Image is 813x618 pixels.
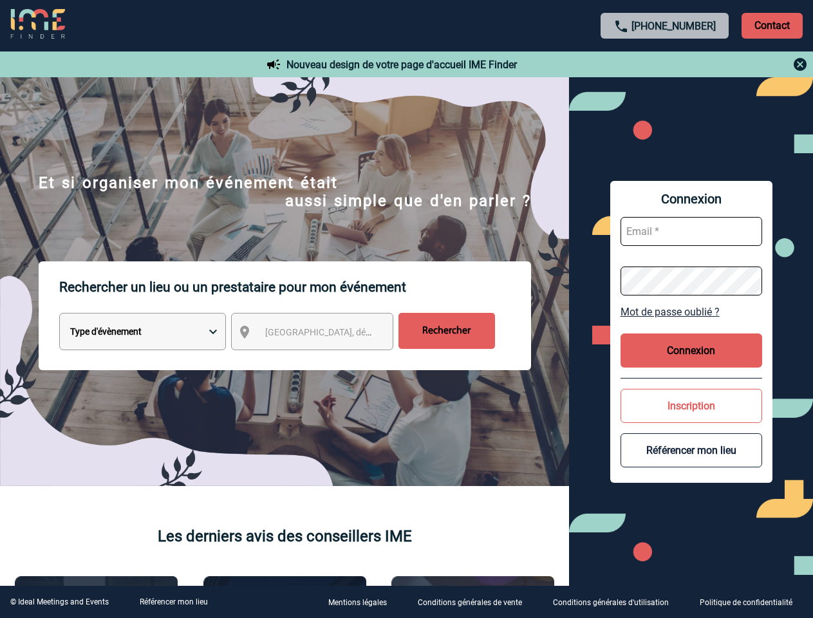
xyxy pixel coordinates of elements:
[10,597,109,606] div: © Ideal Meetings and Events
[59,261,531,313] p: Rechercher un lieu ou un prestataire pour mon événement
[631,20,716,32] a: [PHONE_NUMBER]
[613,19,629,34] img: call-24-px.png
[689,596,813,608] a: Politique de confidentialité
[140,597,208,606] a: Référencer mon lieu
[398,313,495,349] input: Rechercher
[328,599,387,608] p: Mentions légales
[621,389,762,423] button: Inscription
[553,599,669,608] p: Conditions générales d'utilisation
[318,596,407,608] a: Mentions légales
[621,306,762,318] a: Mot de passe oublié ?
[700,599,792,608] p: Politique de confidentialité
[742,13,803,39] p: Contact
[621,433,762,467] button: Référencer mon lieu
[543,596,689,608] a: Conditions générales d'utilisation
[407,596,543,608] a: Conditions générales de vente
[621,191,762,207] span: Connexion
[621,217,762,246] input: Email *
[418,599,522,608] p: Conditions générales de vente
[621,333,762,368] button: Connexion
[265,327,444,337] span: [GEOGRAPHIC_DATA], département, région...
